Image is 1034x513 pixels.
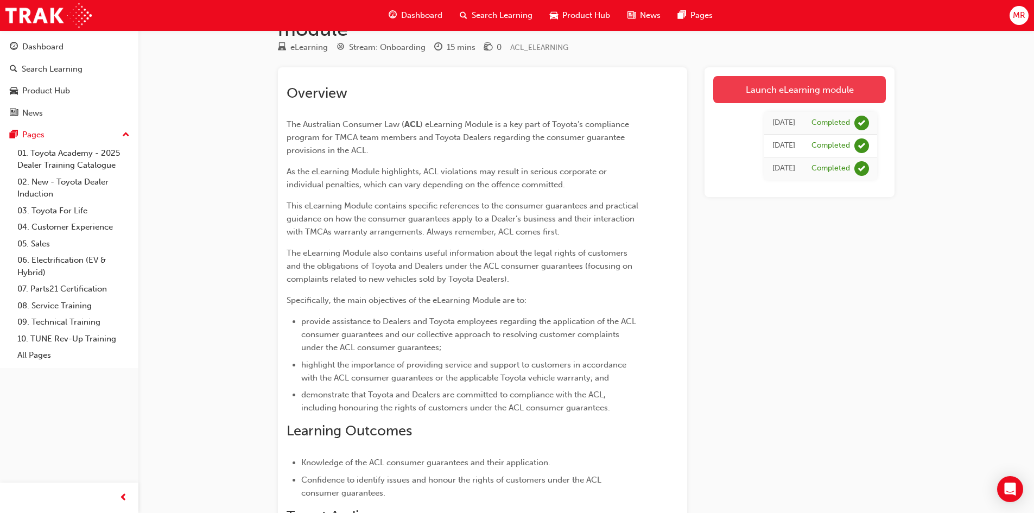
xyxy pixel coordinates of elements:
a: 04. Customer Experience [13,219,134,236]
span: guage-icon [10,42,18,52]
div: Stream: Onboarding [349,41,426,54]
a: Product Hub [4,81,134,101]
div: Fri May 28 2021 00:00:00 GMT+1000 (Australian Eastern Standard Time) [772,162,795,175]
a: 10. TUNE Rev-Up Training [13,331,134,347]
a: 07. Parts21 Certification [13,281,134,297]
span: Learning Outcomes [287,422,412,439]
div: 15 mins [447,41,475,54]
button: Pages [4,125,134,145]
button: DashboardSearch LearningProduct HubNews [4,35,134,125]
div: News [22,107,43,119]
span: demonstrate that Toyota and Dealers are committed to compliance with the ACL, including honouring... [301,390,610,413]
span: search-icon [10,65,17,74]
span: Search Learning [472,9,532,22]
a: 01. Toyota Academy - 2025 Dealer Training Catalogue [13,145,134,174]
a: Dashboard [4,37,134,57]
div: eLearning [290,41,328,54]
span: Pages [690,9,713,22]
span: Product Hub [562,9,610,22]
span: provide assistance to Dealers and Toyota employees regarding the application of the ACL consumer ... [301,316,638,352]
span: As the eLearning Module highlights, ACL violations may result in serious corporate or individual ... [287,167,609,189]
a: 08. Service Training [13,297,134,314]
span: car-icon [10,86,18,96]
div: Open Intercom Messenger [997,476,1023,502]
button: MR [1010,6,1029,25]
span: News [640,9,661,22]
span: ) eLearning Module is a key part of Toyota’s compliance program for TMCA team members and Toyota ... [287,119,631,155]
span: car-icon [550,9,558,22]
a: Search Learning [4,59,134,79]
span: learningResourceType_ELEARNING-icon [278,43,286,53]
div: Dashboard [22,41,64,53]
a: Launch eLearning module [713,76,886,103]
a: 03. Toyota For Life [13,202,134,219]
div: 0 [497,41,502,54]
div: Stream [337,41,426,54]
div: Pages [22,129,45,141]
div: Completed [811,141,850,151]
a: All Pages [13,347,134,364]
span: Dashboard [401,9,442,22]
span: ACL [404,119,420,129]
a: 09. Technical Training [13,314,134,331]
div: Completed [811,163,850,174]
a: news-iconNews [619,4,669,27]
div: Type [278,41,328,54]
div: Search Learning [22,63,83,75]
a: 02. New - Toyota Dealer Induction [13,174,134,202]
span: clock-icon [434,43,442,53]
div: Duration [434,41,475,54]
span: money-icon [484,43,492,53]
div: Product Hub [22,85,70,97]
div: Wed Jul 06 2022 00:00:00 GMT+1000 (Australian Eastern Standard Time) [772,140,795,152]
span: Overview [287,85,347,102]
span: target-icon [337,43,345,53]
span: Learning resource code [510,43,568,52]
span: Specifically, the main objectives of the eLearning Module are to: [287,295,526,305]
span: The eLearning Module also contains useful information about the legal rights of customers and the... [287,248,635,284]
a: 05. Sales [13,236,134,252]
span: learningRecordVerb_COMPLETE-icon [854,116,869,130]
a: search-iconSearch Learning [451,4,541,27]
span: pages-icon [10,130,18,140]
span: pages-icon [678,9,686,22]
span: up-icon [122,128,130,142]
a: 06. Electrification (EV & Hybrid) [13,252,134,281]
span: Confidence to identify issues and honour the rights of customers under the ACL consumer guarantees. [301,475,604,498]
a: pages-iconPages [669,4,721,27]
span: The Australian Consumer Law ( [287,119,404,129]
span: This eLearning Module contains specific references to the consumer guarantees and practical guida... [287,201,640,237]
span: learningRecordVerb_COMPLETE-icon [854,161,869,176]
span: guage-icon [389,9,397,22]
span: learningRecordVerb_COMPLETE-icon [854,138,869,153]
span: highlight the importance of providing service and support to customers in accordance with the ACL... [301,360,629,383]
div: Completed [811,118,850,128]
div: Wed Mar 15 2023 00:00:00 GMT+1000 (Australian Eastern Standard Time) [772,117,795,129]
span: MR [1013,9,1025,22]
a: News [4,103,134,123]
img: Trak [5,3,92,28]
span: prev-icon [119,491,128,505]
span: search-icon [460,9,467,22]
a: guage-iconDashboard [380,4,451,27]
span: Knowledge of the ACL consumer guarantees and their application. [301,458,550,467]
a: car-iconProduct Hub [541,4,619,27]
div: Price [484,41,502,54]
span: news-icon [627,9,636,22]
span: news-icon [10,109,18,118]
